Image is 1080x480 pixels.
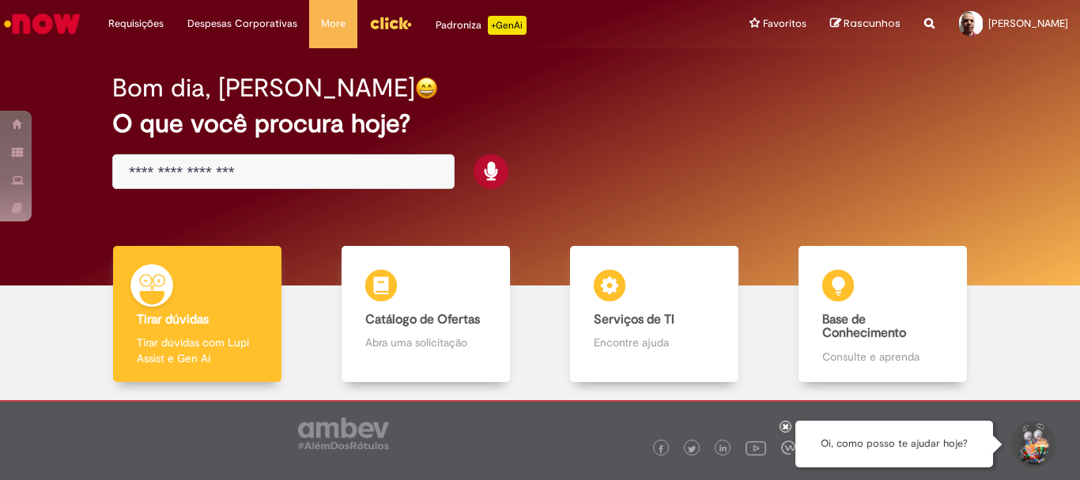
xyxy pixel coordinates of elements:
[312,246,540,383] a: Catálogo de Ofertas Abra uma solicitação
[108,16,164,32] span: Requisições
[112,110,968,138] h2: O que você procura hoje?
[657,445,665,453] img: logo_footer_facebook.png
[112,74,415,102] h2: Bom dia, [PERSON_NAME]
[988,17,1068,30] span: [PERSON_NAME]
[688,445,696,453] img: logo_footer_twitter.png
[415,77,438,100] img: happy-face.png
[321,16,346,32] span: More
[83,246,312,383] a: Tirar dúvidas Tirar dúvidas com Lupi Assist e Gen Ai
[436,16,527,35] div: Padroniza
[2,8,83,40] img: ServiceNow
[822,312,906,342] b: Base de Conhecimento
[365,334,485,350] p: Abra uma solicitação
[763,16,806,32] span: Favoritos
[746,437,766,458] img: logo_footer_youtube.png
[137,312,209,327] b: Tirar dúvidas
[540,246,768,383] a: Serviços de TI Encontre ajuda
[187,16,297,32] span: Despesas Corporativas
[844,16,901,31] span: Rascunhos
[137,334,257,366] p: Tirar dúvidas com Lupi Assist e Gen Ai
[1009,421,1056,468] button: Iniciar Conversa de Suporte
[594,312,674,327] b: Serviços de TI
[822,349,942,365] p: Consulte e aprenda
[795,421,993,467] div: Oi, como posso te ajudar hoje?
[719,444,727,454] img: logo_footer_linkedin.png
[781,440,795,455] img: logo_footer_workplace.png
[369,11,412,35] img: click_logo_yellow_360x200.png
[298,418,389,449] img: logo_footer_ambev_rotulo_gray.png
[488,16,527,35] p: +GenAi
[365,312,480,327] b: Catálogo de Ofertas
[830,17,901,32] a: Rascunhos
[768,246,997,383] a: Base de Conhecimento Consulte e aprenda
[594,334,714,350] p: Encontre ajuda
